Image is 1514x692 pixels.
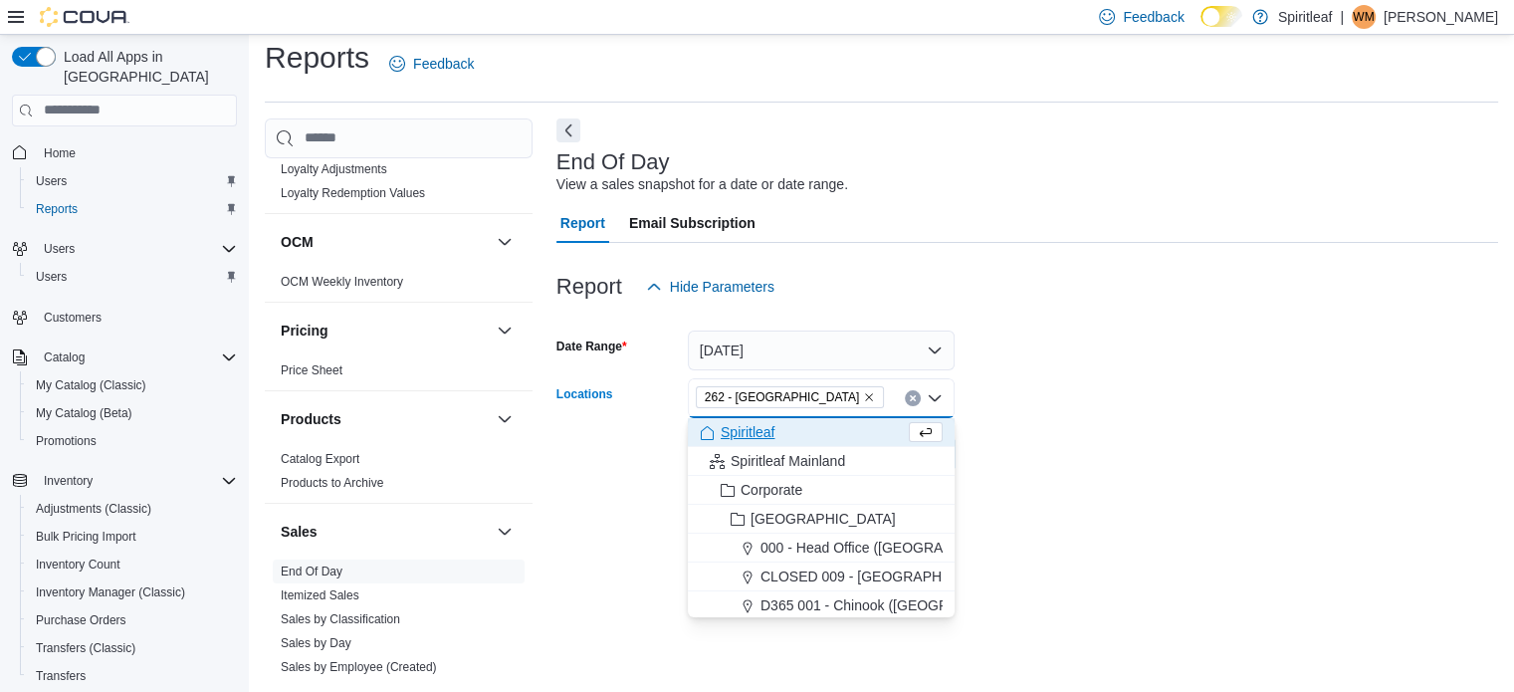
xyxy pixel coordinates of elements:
[413,54,474,74] span: Feedback
[556,386,613,402] label: Locations
[688,505,955,534] button: [GEOGRAPHIC_DATA]
[20,578,245,606] button: Inventory Manager (Classic)
[381,44,482,84] a: Feedback
[28,169,237,193] span: Users
[28,373,237,397] span: My Catalog (Classic)
[281,475,383,491] span: Products to Archive
[20,371,245,399] button: My Catalog (Classic)
[28,497,159,521] a: Adjustments (Classic)
[493,319,517,343] button: Pricing
[281,452,359,466] a: Catalog Export
[556,174,848,195] div: View a sales snapshot for a date or date range.
[493,230,517,254] button: OCM
[688,447,955,476] button: Spiritleaf Mainland
[20,662,245,690] button: Transfers
[40,7,129,27] img: Cova
[20,495,245,523] button: Adjustments (Classic)
[751,509,896,529] span: [GEOGRAPHIC_DATA]
[281,565,342,578] a: End Of Day
[28,401,140,425] a: My Catalog (Beta)
[36,668,86,684] span: Transfers
[36,201,78,217] span: Reports
[28,580,237,604] span: Inventory Manager (Classic)
[638,267,782,307] button: Hide Parameters
[629,203,756,243] span: Email Subscription
[44,310,102,326] span: Customers
[760,538,1027,558] span: 000 - Head Office ([GEOGRAPHIC_DATA])
[760,567,1006,586] span: CLOSED 009 - [GEOGRAPHIC_DATA].
[36,557,120,573] span: Inventory Count
[36,305,237,330] span: Customers
[28,608,134,632] a: Purchase Orders
[696,386,884,408] span: 262 - Drayton Valley
[36,405,132,421] span: My Catalog (Beta)
[28,497,237,521] span: Adjustments (Classic)
[281,588,359,602] a: Itemized Sales
[927,390,943,406] button: Close list of options
[44,349,85,365] span: Catalog
[28,525,144,549] a: Bulk Pricing Import
[281,451,359,467] span: Catalog Export
[556,339,627,354] label: Date Range
[20,634,245,662] button: Transfers (Classic)
[281,659,437,675] span: Sales by Employee (Created)
[281,476,383,490] a: Products to Archive
[36,346,93,369] button: Catalog
[493,407,517,431] button: Products
[281,363,342,377] a: Price Sheet
[265,38,369,78] h1: Reports
[36,269,67,285] span: Users
[20,523,245,551] button: Bulk Pricing Import
[28,169,75,193] a: Users
[20,167,245,195] button: Users
[36,612,126,628] span: Purchase Orders
[36,237,83,261] button: Users
[28,265,75,289] a: Users
[28,429,105,453] a: Promotions
[36,501,151,517] span: Adjustments (Classic)
[4,344,245,371] button: Catalog
[281,232,314,252] h3: OCM
[688,476,955,505] button: Corporate
[28,265,237,289] span: Users
[760,595,1042,615] span: D365 001 - Chinook ([GEOGRAPHIC_DATA])
[281,321,327,341] h3: Pricing
[556,150,670,174] h3: End Of Day
[28,525,237,549] span: Bulk Pricing Import
[20,551,245,578] button: Inventory Count
[36,377,146,393] span: My Catalog (Classic)
[281,274,403,290] span: OCM Weekly Inventory
[265,447,533,503] div: Products
[36,433,97,449] span: Promotions
[281,409,341,429] h3: Products
[863,391,875,403] button: Remove 262 - Drayton Valley from selection in this group
[28,197,86,221] a: Reports
[281,564,342,579] span: End Of Day
[281,636,351,650] a: Sales by Day
[36,140,237,165] span: Home
[721,422,774,442] span: Spiritleaf
[4,138,245,167] button: Home
[28,608,237,632] span: Purchase Orders
[688,534,955,563] button: 000 - Head Office ([GEOGRAPHIC_DATA])
[281,522,489,542] button: Sales
[36,346,237,369] span: Catalog
[44,473,93,489] span: Inventory
[44,241,75,257] span: Users
[281,522,318,542] h3: Sales
[28,580,193,604] a: Inventory Manager (Classic)
[1384,5,1498,29] p: [PERSON_NAME]
[1352,5,1376,29] div: Wanda M
[905,390,921,406] button: Clear input
[28,197,237,221] span: Reports
[36,584,185,600] span: Inventory Manager (Classic)
[281,162,387,176] a: Loyalty Adjustments
[28,636,143,660] a: Transfers (Classic)
[36,640,135,656] span: Transfers (Classic)
[688,418,955,447] button: Spiritleaf
[731,451,845,471] span: Spiritleaf Mainland
[281,321,489,341] button: Pricing
[20,263,245,291] button: Users
[1200,6,1242,27] input: Dark Mode
[281,587,359,603] span: Itemized Sales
